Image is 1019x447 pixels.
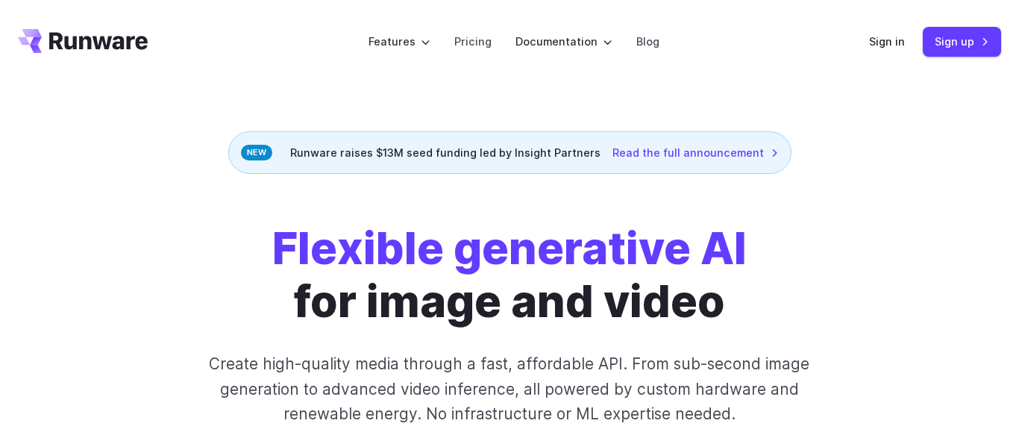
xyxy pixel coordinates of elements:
[272,222,747,275] strong: Flexible generative AI
[18,29,148,53] a: Go to /
[228,131,791,174] div: Runware raises $13M seed funding led by Insight Partners
[636,33,659,50] a: Blog
[923,27,1001,56] a: Sign up
[612,144,779,161] a: Read the full announcement
[272,222,747,328] h1: for image and video
[195,351,824,426] p: Create high-quality media through a fast, affordable API. From sub-second image generation to adv...
[515,33,612,50] label: Documentation
[369,33,430,50] label: Features
[454,33,492,50] a: Pricing
[869,33,905,50] a: Sign in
